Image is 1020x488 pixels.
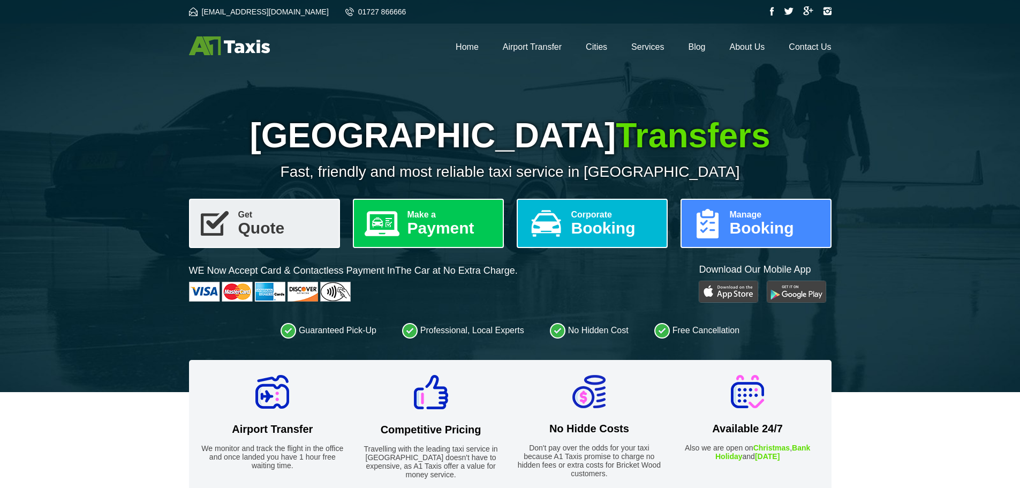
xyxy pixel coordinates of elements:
img: No Hidde Costs Icon [572,375,606,408]
a: Make aPayment [353,199,504,248]
img: A1 Taxis St Albans LTD [189,36,270,55]
img: Google Plus [803,6,813,16]
h1: [GEOGRAPHIC_DATA] [189,116,832,155]
img: Twitter [784,7,794,15]
span: Corporate [571,211,658,219]
h2: No Hidde Costs [516,423,662,435]
a: Blog [688,42,705,51]
li: Guaranteed Pick-Up [281,322,376,339]
img: Facebook [770,7,774,16]
p: WE Now Accept Card & Contactless Payment In [189,264,518,277]
a: Cities [586,42,607,51]
a: GetQuote [189,199,340,248]
img: Airport Transfer Icon [255,375,289,409]
a: About Us [730,42,765,51]
img: Google Play [767,281,826,303]
h2: Available 24/7 [675,423,821,435]
li: Professional, Local Experts [402,322,524,339]
span: Make a [407,211,494,219]
a: CorporateBooking [517,199,668,248]
p: Fast, friendly and most reliable taxi service in [GEOGRAPHIC_DATA] [189,163,832,181]
span: Get [238,211,330,219]
span: Manage [730,211,822,219]
a: Airport Transfer [503,42,562,51]
img: Play Store [699,281,758,303]
a: 01727 866666 [345,7,406,16]
li: No Hidden Cost [550,322,629,339]
h2: Competitive Pricing [358,424,504,436]
a: [EMAIL_ADDRESS][DOMAIN_NAME] [189,7,329,16]
p: Don't pay over the odds for your taxi because A1 Taxis promise to charge no hidden fees or extra ... [516,444,662,478]
p: Travelling with the leading taxi service in [GEOGRAPHIC_DATA] doesn't have to expensive, as A1 Ta... [358,445,504,479]
h2: Airport Transfer [200,423,346,436]
a: ManageBooking [681,199,832,248]
img: Competitive Pricing Icon [414,375,448,409]
img: Cards [189,282,351,302]
img: Instagram [823,7,832,16]
p: We monitor and track the flight in the office and once landed you have 1 hour free waiting time. [200,444,346,470]
p: Also we are open on , and [675,444,821,461]
li: Free Cancellation [654,322,739,339]
span: Transfers [616,116,770,155]
a: Contact Us [789,42,831,51]
strong: [DATE] [755,452,780,461]
strong: Bank Holiday [715,444,810,461]
strong: Christmas [753,444,790,452]
a: Services [631,42,664,51]
a: Home [456,42,479,51]
img: Available 24/7 Icon [731,375,764,408]
span: The Car at No Extra Charge. [395,265,518,276]
p: Download Our Mobile App [699,263,831,276]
